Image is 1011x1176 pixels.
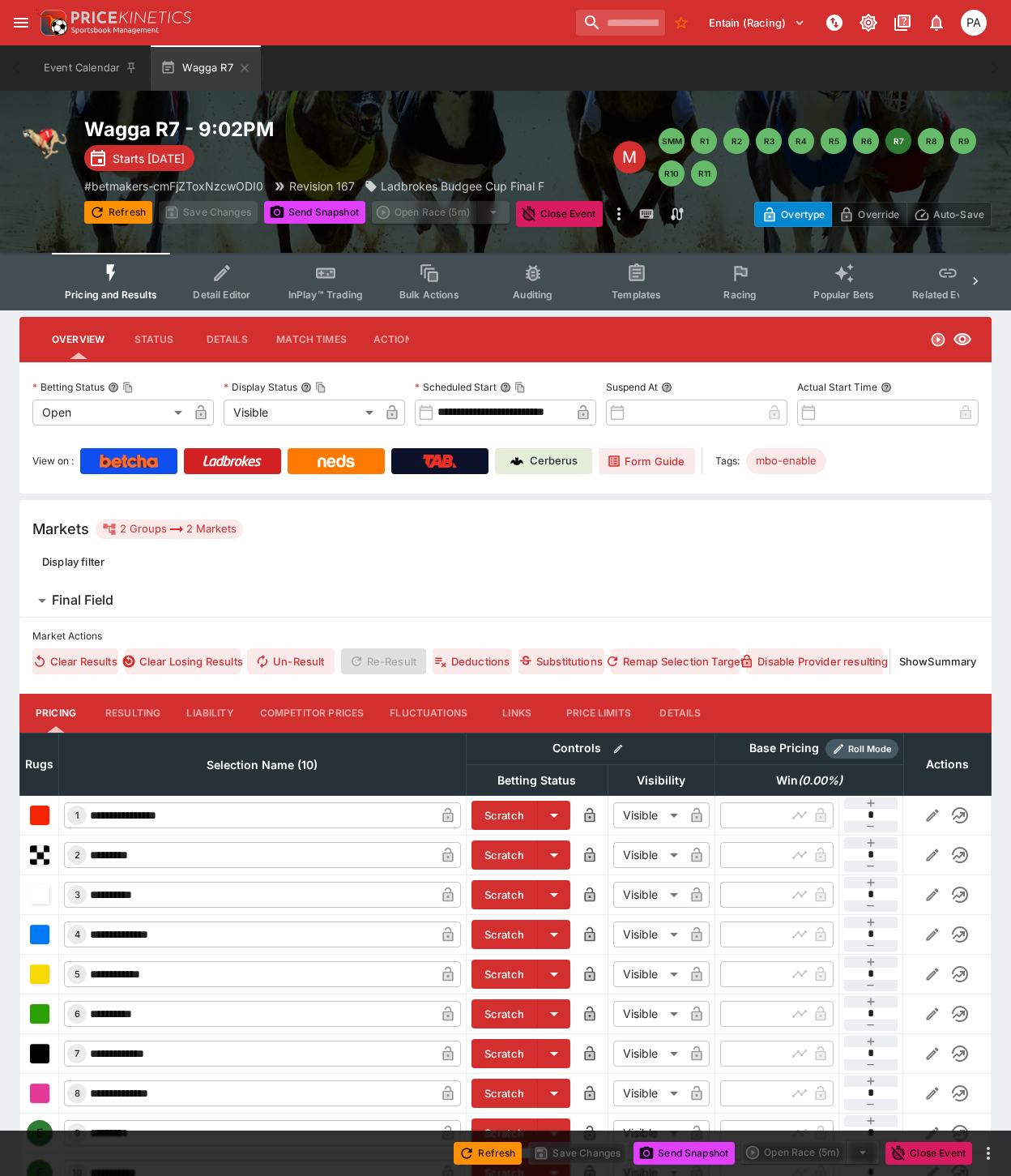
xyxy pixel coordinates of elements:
[19,584,992,617] button: Final Field
[27,1120,53,1146] div: E
[193,289,250,301] span: Detail Editor
[289,177,355,195] p: Revision 167
[471,1079,538,1108] button: Scratch
[32,549,114,575] button: Display filter
[950,128,976,154] button: R9
[612,289,661,301] span: Templates
[897,648,979,674] button: ShowSummary
[659,128,685,154] button: SMM
[723,128,749,154] button: R2
[746,648,883,674] button: Disable Provider resulting
[203,455,262,468] img: Ladbrokes
[247,648,334,674] button: Un-Result
[956,5,992,41] button: Peter Addley
[881,382,892,393] button: Actual Start Time
[423,455,457,468] img: TabNZ
[514,382,526,393] button: Copy To Clipboard
[32,648,118,674] button: Clear Results
[36,6,68,39] img: PriceKinetics Logo
[189,755,335,775] span: Selection Name (10)
[661,382,672,393] button: Suspend At
[619,771,703,790] span: Visibility
[576,10,665,36] input: search
[691,160,717,186] button: R11
[961,10,987,36] div: Peter Addley
[151,45,260,91] button: Wagga R7
[71,929,83,940] span: 4
[108,382,119,393] button: Betting StatusCopy To Clipboard
[415,380,497,394] p: Scheduled Start
[6,8,36,37] button: open drawer
[885,1142,972,1165] button: Close Event
[84,177,263,195] p: Copy To Clipboard
[906,202,992,227] button: Auto-Save
[454,1142,522,1165] button: Refresh
[613,842,684,868] div: Visible
[71,1127,83,1139] span: 9
[471,960,538,989] button: Scratch
[471,1039,538,1068] button: Scratch
[754,202,992,227] div: Start From
[471,920,538,949] button: Scratch
[715,448,740,474] label: Tags:
[315,382,326,393] button: Copy To Clipboard
[341,648,426,674] span: Re-Result
[71,1008,83,1020] span: 6
[613,1001,684,1027] div: Visible
[500,382,511,393] button: Scheduled StartCopy To Clipboard
[471,999,538,1028] button: Scratch
[495,448,592,474] a: Cerberus
[922,8,951,37] button: Notifications
[433,648,512,674] button: Deductions
[32,400,188,425] div: Open
[173,694,246,733] button: Liability
[530,453,578,469] p: Cerberus
[633,1142,735,1165] button: Send Snapshot
[613,1080,684,1106] div: Visible
[699,10,815,36] button: Select Tenant
[471,880,538,909] button: Scratch
[71,969,83,980] span: 5
[32,380,105,394] p: Betting Status
[113,150,185,167] p: Starts [DATE]
[288,289,363,301] span: InPlay™ Trading
[471,1118,538,1148] button: Scratch
[480,694,553,733] button: Links
[190,320,263,359] button: Details
[510,455,523,468] img: Cerberus
[553,694,644,733] button: Price Limits
[842,742,898,756] span: Roll Mode
[92,694,173,733] button: Resulting
[746,448,826,474] div: Betting Target: cerberus
[32,520,89,538] h5: Markets
[71,1088,83,1099] span: 8
[516,201,603,227] button: Close Event
[781,206,825,223] p: Overtype
[71,889,83,900] span: 3
[930,331,946,348] svg: Open
[360,320,433,359] button: Actions
[606,380,658,394] p: Suspend At
[858,206,899,223] p: Override
[518,648,604,674] button: Substitutions
[399,289,459,301] span: Bulk Actions
[52,592,113,609] h6: Final Field
[32,448,74,474] label: View on :
[100,455,158,468] img: Betcha
[84,117,613,142] h2: Copy To Clipboard
[318,455,354,468] img: Neds
[471,801,538,830] button: Scratch
[613,141,646,173] div: Edit Meeting
[65,289,157,301] span: Pricing and Results
[381,177,544,195] p: Ladbrokes Budgee Cup Final F
[888,8,917,37] button: Documentation
[471,840,538,870] button: Scratch
[659,160,685,186] button: R10
[668,10,694,36] button: No Bookmarks
[613,882,684,908] div: Visible
[34,45,147,91] button: Event Calendar
[797,380,877,394] p: Actual Start Time
[609,201,629,227] button: more
[39,320,117,359] button: Overview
